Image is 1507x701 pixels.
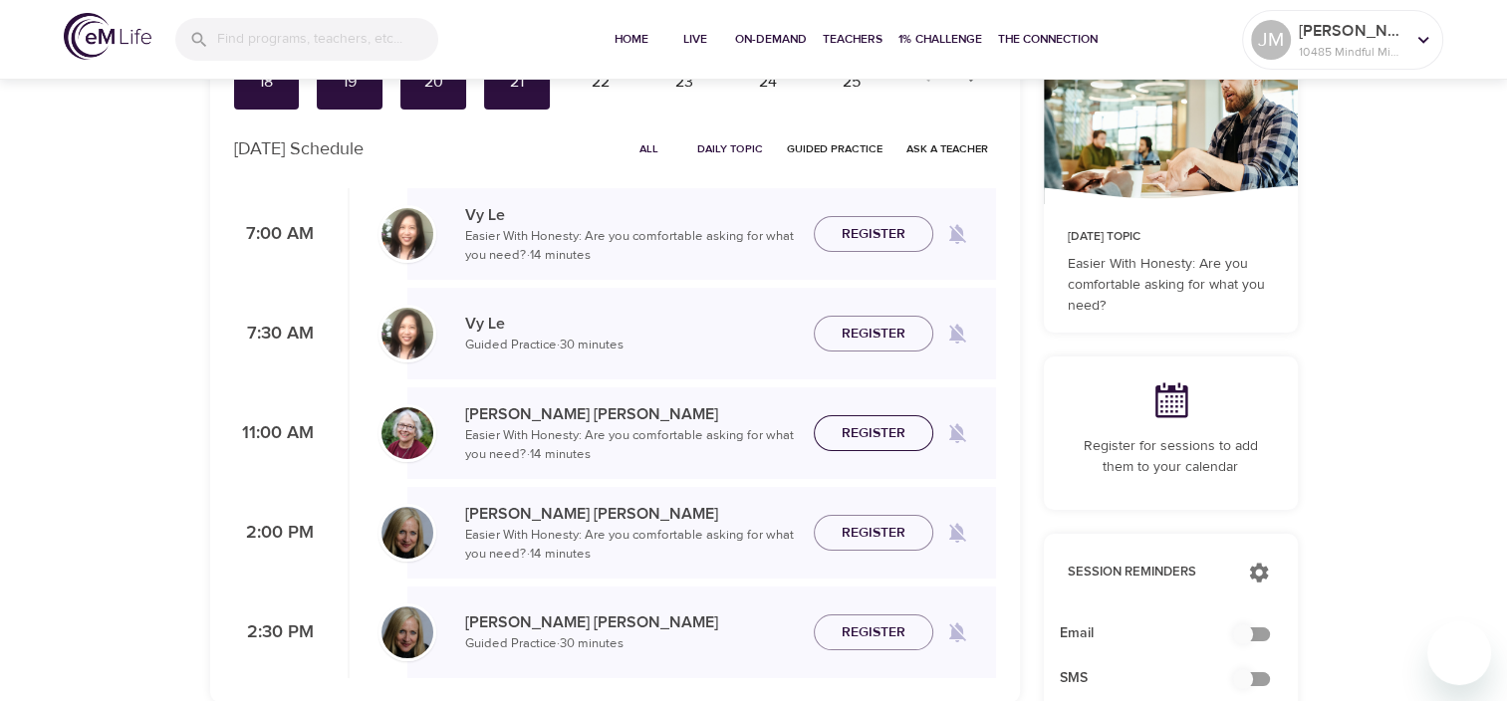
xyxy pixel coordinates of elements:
[381,507,433,559] img: Diane_Renz-min.jpg
[842,421,905,446] span: Register
[217,18,438,61] input: Find programs, teachers, etc...
[1060,668,1250,689] span: SMS
[242,71,292,94] div: 18
[234,221,314,248] p: 7:00 AM
[465,402,798,426] p: [PERSON_NAME] [PERSON_NAME]
[465,502,798,526] p: [PERSON_NAME] [PERSON_NAME]
[1068,563,1228,583] p: Session Reminders
[381,606,433,658] img: Diane_Renz-min.jpg
[325,71,375,94] div: 19
[933,608,981,656] span: Remind me when a class goes live every Thursday at 2:30 PM
[234,520,314,547] p: 2:00 PM
[814,316,933,352] button: Register
[381,407,433,459] img: Bernice_Moore_min.jpg
[671,29,719,50] span: Live
[827,71,877,94] div: 25
[465,526,798,565] p: Easier With Honesty: Are you comfortable asking for what you need? · 14 minutes
[1068,254,1274,317] p: Easier With Honesty: Are you comfortable asking for what you need?
[576,71,626,94] div: 22
[465,203,798,227] p: Vy Le
[823,29,882,50] span: Teachers
[933,409,981,457] span: Remind me when a class goes live every Thursday at 11:00 AM
[697,139,763,158] span: Daily Topic
[689,133,771,164] button: Daily Topic
[608,29,655,50] span: Home
[1427,621,1491,685] iframe: Button to launch messaging window
[492,71,542,94] div: 21
[898,29,982,50] span: 1% Challenge
[898,133,996,164] button: Ask a Teacher
[234,420,314,447] p: 11:00 AM
[1299,43,1404,61] p: 10485 Mindful Minutes
[465,336,798,355] p: Guided Practice · 30 minutes
[381,308,433,359] img: vy-profile-good-3.jpg
[906,139,988,158] span: Ask a Teacher
[381,208,433,260] img: vy-profile-good-3.jpg
[234,321,314,348] p: 7:30 AM
[465,634,798,654] p: Guided Practice · 30 minutes
[1251,20,1291,60] div: JM
[465,227,798,266] p: Easier With Honesty: Are you comfortable asking for what you need? · 14 minutes
[842,620,905,645] span: Register
[735,29,807,50] span: On-Demand
[933,210,981,258] span: Remind me when a class goes live every Thursday at 7:00 AM
[933,310,981,357] span: Remind me when a class goes live every Thursday at 7:30 AM
[234,619,314,646] p: 2:30 PM
[618,133,681,164] button: All
[998,29,1098,50] span: The Connection
[465,610,798,634] p: [PERSON_NAME] [PERSON_NAME]
[814,614,933,651] button: Register
[779,133,890,164] button: Guided Practice
[465,312,798,336] p: Vy Le
[1299,19,1404,43] p: [PERSON_NAME]
[64,13,151,60] img: logo
[743,71,793,94] div: 24
[1068,436,1274,478] p: Register for sessions to add them to your calendar
[787,139,882,158] span: Guided Practice
[659,71,709,94] div: 23
[814,415,933,452] button: Register
[626,139,673,158] span: All
[842,521,905,546] span: Register
[234,135,364,162] p: [DATE] Schedule
[1060,623,1250,644] span: Email
[408,71,458,94] div: 20
[814,515,933,552] button: Register
[465,426,798,465] p: Easier With Honesty: Are you comfortable asking for what you need? · 14 minutes
[842,322,905,347] span: Register
[842,222,905,247] span: Register
[933,509,981,557] span: Remind me when a class goes live every Thursday at 2:00 PM
[814,216,933,253] button: Register
[1068,228,1274,246] p: [DATE] Topic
